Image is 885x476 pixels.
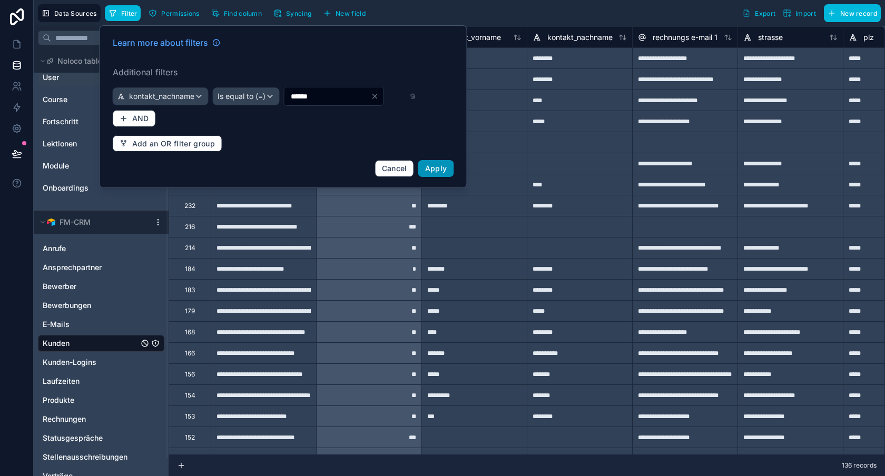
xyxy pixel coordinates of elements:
[795,9,816,17] span: Import
[113,36,208,49] span: Learn more about filters
[820,4,881,22] a: New record
[319,5,369,21] button: New field
[38,430,164,447] div: Statusgespräche
[38,259,164,276] div: Ansprechpartner
[43,161,128,171] a: Module
[38,297,164,314] div: Bewerbungen
[270,5,319,21] a: Syncing
[43,414,139,424] a: Rechnungen
[43,319,70,330] span: E-Mails
[43,452,127,462] span: Stellenausschreibungen
[38,449,164,465] div: Stellenausschreibungen
[43,116,78,127] span: Fortschritt
[38,392,164,409] div: Produkte
[43,376,139,386] a: Laufzeiten
[185,412,195,421] div: 153
[113,87,209,105] button: kontakt_nachname
[842,461,877,470] span: 136 records
[185,433,195,442] div: 152
[38,240,164,257] div: Anrufe
[208,5,265,21] button: Find column
[418,160,454,177] button: Apply
[38,411,164,428] div: Rechnungen
[38,373,164,390] div: Laufzeiten
[38,316,164,333] div: E-Mails
[43,433,139,443] a: Statusgespräche
[185,307,195,315] div: 179
[38,180,164,196] div: Onboardings
[38,69,164,86] div: User
[38,113,164,130] div: Fortschritt
[43,138,77,149] span: Lektionen
[185,223,195,231] div: 216
[755,9,775,17] span: Export
[132,139,215,148] span: Add an OR filter group
[105,5,141,21] button: Filter
[161,9,199,17] span: Permissions
[54,9,97,17] span: Data Sources
[336,9,366,17] span: New field
[43,338,139,349] a: Kunden
[43,414,86,424] span: Rechnungen
[185,286,195,294] div: 183
[270,5,315,21] button: Syncing
[38,354,164,371] div: Kunden-Logins
[129,91,194,102] span: kontakt_nachname
[38,157,164,174] div: Module
[113,36,221,49] a: Learn more about filters
[779,4,820,22] button: Import
[38,54,158,68] button: Noloco tables
[43,262,102,273] span: Ansprechpartner
[43,262,139,273] a: Ansprechpartner
[113,135,222,152] button: Add an OR filter group
[43,243,139,254] a: Anrufe
[184,202,195,210] div: 232
[38,91,164,108] div: Course
[57,56,106,66] span: Noloco tables
[43,357,139,368] a: Kunden-Logins
[43,338,70,349] span: Kunden
[185,391,195,400] div: 154
[47,218,55,226] img: Airtable Logo
[824,4,881,22] button: New record
[38,135,164,152] div: Lektionen
[653,32,717,43] span: rechnungs e-mail 1
[185,454,194,463] div: 151
[43,395,139,405] a: Produkte
[185,370,195,379] div: 156
[43,72,59,83] span: User
[38,335,164,352] div: Kunden
[43,183,128,193] a: Onboardings
[38,215,150,230] button: Airtable LogoFM-CRM
[371,92,383,101] button: Clear
[739,4,779,22] button: Export
[185,265,195,273] div: 184
[43,72,128,83] a: User
[38,278,164,295] div: Bewerber
[121,9,137,17] span: Filter
[213,87,280,105] button: Is equal to (=)
[43,395,74,405] span: Produkte
[43,94,128,105] a: Course
[547,32,613,43] span: kontakt_nachname
[113,66,454,78] label: Additional filters
[60,217,91,227] span: FM-CRM
[43,319,139,330] a: E-Mails
[758,32,783,43] span: strasse
[38,4,101,22] button: Data Sources
[218,91,265,102] span: Is equal to (=)
[43,357,96,368] span: Kunden-Logins
[113,110,156,127] button: AND
[43,300,139,311] a: Bewerbungen
[224,9,262,17] span: Find column
[185,349,195,358] div: 166
[382,164,407,173] span: Cancel
[43,161,69,171] span: Module
[43,138,128,149] a: Lektionen
[375,160,414,177] button: Cancel
[145,5,203,21] button: Permissions
[863,32,874,43] span: plz
[132,114,149,123] span: AND
[145,5,207,21] a: Permissions
[840,9,877,17] span: New record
